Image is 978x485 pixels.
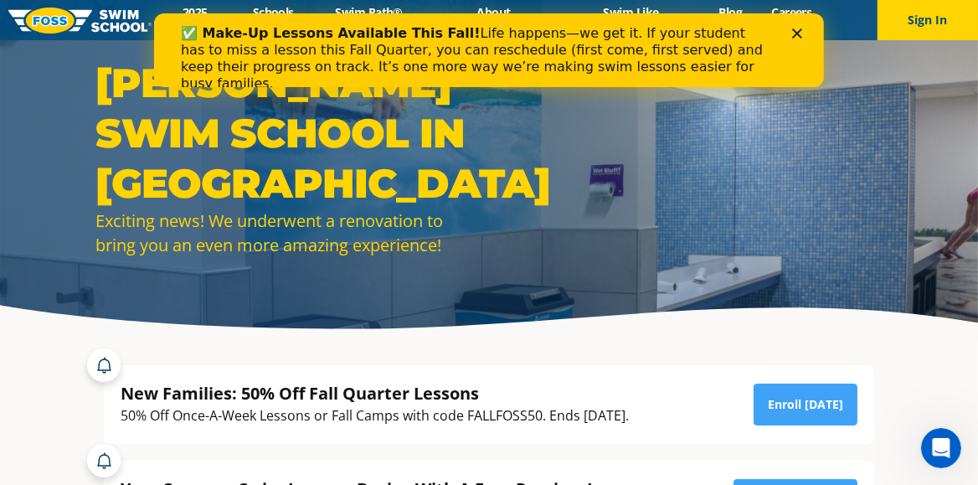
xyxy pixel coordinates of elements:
[27,12,327,28] b: ✅ Make-Up Lessons Available This Fall!
[121,382,629,405] div: New Families: 50% Off Fall Quarter Lessons
[238,4,308,20] a: Schools
[704,4,757,20] a: Blog
[754,384,857,426] a: Enroll [DATE]
[430,4,558,36] a: About [PERSON_NAME]
[308,4,430,36] a: Swim Path® Program
[638,15,655,25] div: Close
[152,4,238,36] a: 2025 Calendar
[154,13,824,87] iframe: Intercom live chat banner
[121,405,629,427] div: 50% Off Once-A-Week Lessons or Fall Camps with code FALLFOSS50. Ends [DATE].
[757,4,826,20] a: Careers
[921,428,961,468] iframe: Intercom live chat
[95,209,481,257] div: Exciting news! We underwent a renovation to bring you an even more amazing experience!
[558,4,704,36] a: Swim Like [PERSON_NAME]
[95,58,481,209] h1: [PERSON_NAME] SWIM SCHOOL IN [GEOGRAPHIC_DATA]
[27,12,616,79] div: Life happens—we get it. If your student has to miss a lesson this Fall Quarter, you can reschedul...
[8,8,152,34] img: FOSS Swim School Logo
